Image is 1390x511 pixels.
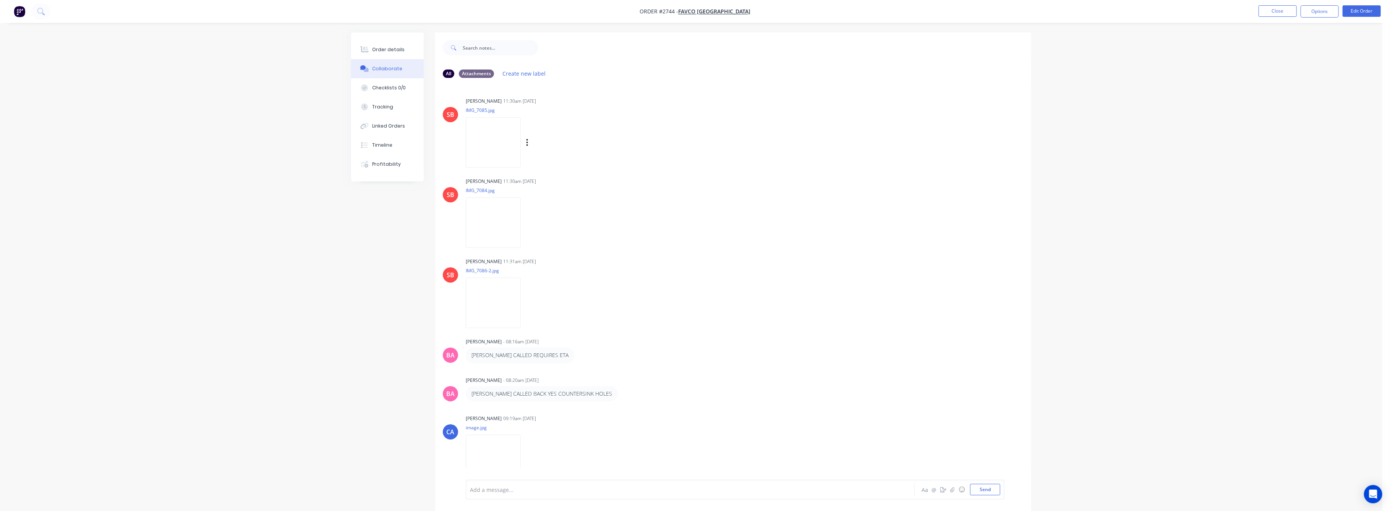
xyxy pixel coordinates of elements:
div: - 08:16am [DATE] [503,338,539,345]
div: [PERSON_NAME] [466,98,502,105]
div: Open Intercom Messenger [1364,485,1382,503]
p: [PERSON_NAME] CALLED REQUIRES ETA [471,351,569,359]
div: 11:31am [DATE] [503,258,536,265]
button: @ [930,485,939,494]
button: Send [970,484,1000,495]
div: Tracking [373,103,394,110]
div: BA [446,351,455,360]
div: [PERSON_NAME] [466,415,502,422]
p: IMG_7086-2.jpg [466,267,528,274]
div: 11:30am [DATE] [503,98,536,105]
button: Options [1301,5,1339,18]
button: Tracking [351,97,424,116]
div: [PERSON_NAME] [466,258,502,265]
button: Profitability [351,155,424,174]
button: Aa [920,485,930,494]
p: [PERSON_NAME] CALLED BACK YES COUNTERSINK HOLES [471,390,612,398]
input: Search notes... [463,40,538,55]
div: BA [446,389,455,398]
div: Checklists 0/0 [373,84,406,91]
button: Create new label [499,68,550,79]
div: All [443,70,454,78]
span: Order #2744 - [640,8,678,15]
div: Order details [373,46,405,53]
div: SB [447,270,454,280]
button: Collaborate [351,59,424,78]
div: Profitability [373,161,401,168]
button: Close [1259,5,1297,17]
p: image.jpg [466,424,528,431]
div: 09:19am [DATE] [503,415,536,422]
button: Order details [351,40,424,59]
div: Collaborate [373,65,403,72]
div: Attachments [459,70,494,78]
button: Timeline [351,136,424,155]
p: IMG_7084.jpg [466,187,528,194]
div: 11:30am [DATE] [503,178,536,185]
p: IMG_7085.jpg [466,107,606,113]
div: [PERSON_NAME] [466,338,502,345]
div: CA [447,427,455,437]
div: - 08:20am [DATE] [503,377,539,384]
div: [PERSON_NAME] [466,377,502,384]
a: Favco [GEOGRAPHIC_DATA] [678,8,750,15]
div: SB [447,110,454,119]
img: Factory [14,6,25,17]
button: Edit Order [1343,5,1381,17]
div: [PERSON_NAME] [466,178,502,185]
button: Linked Orders [351,116,424,136]
div: Linked Orders [373,123,405,129]
button: Checklists 0/0 [351,78,424,97]
button: ☺ [957,485,966,494]
div: SB [447,190,454,199]
div: Timeline [373,142,393,149]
